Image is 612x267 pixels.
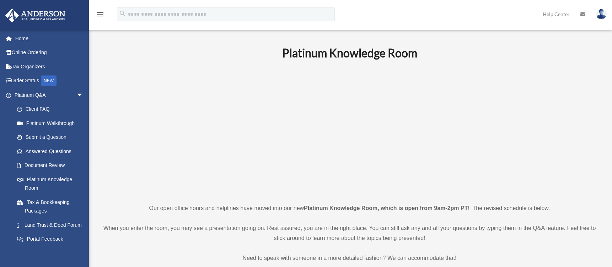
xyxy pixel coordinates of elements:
[101,253,598,263] p: Need to speak with someone in a more detailed fashion? We can accommodate that!
[5,59,94,74] a: Tax Organizers
[596,9,607,19] img: User Pic
[101,203,598,213] p: Our open office hours and helplines have moved into our new ! The revised schedule is below.
[5,31,94,46] a: Home
[10,102,94,116] a: Client FAQ
[282,46,417,60] b: Platinum Knowledge Room
[10,218,94,232] a: Land Trust & Deed Forum
[10,130,94,145] a: Submit a Question
[3,9,68,22] img: Anderson Advisors Platinum Portal
[101,223,598,243] p: When you enter the room, you may see a presentation going on. Rest assured, you are in the right ...
[76,88,91,103] span: arrow_drop_down
[243,70,456,190] iframe: 231110_Toby_KnowledgeRoom
[119,10,127,17] i: search
[10,158,94,173] a: Document Review
[10,172,91,195] a: Platinum Knowledge Room
[41,75,57,86] div: NEW
[5,46,94,60] a: Online Ordering
[5,74,94,88] a: Order StatusNEW
[10,144,94,158] a: Answered Questions
[96,12,104,19] a: menu
[10,195,94,218] a: Tax & Bookkeeping Packages
[304,205,468,211] strong: Platinum Knowledge Room, which is open from 9am-2pm PT
[10,116,94,130] a: Platinum Walkthrough
[10,232,94,246] a: Portal Feedback
[96,10,104,19] i: menu
[5,88,94,102] a: Platinum Q&Aarrow_drop_down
